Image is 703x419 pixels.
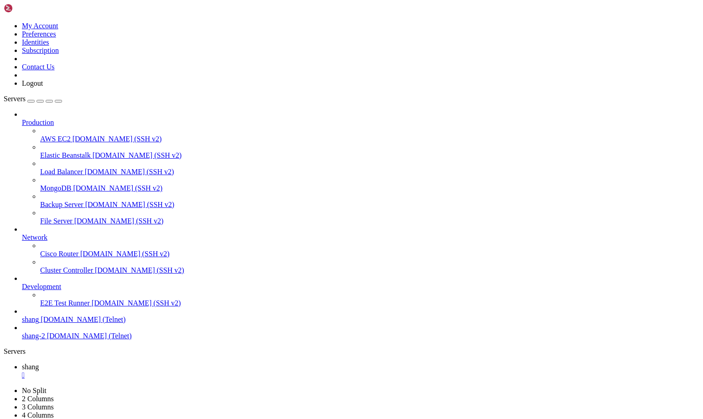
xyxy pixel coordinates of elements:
a: Development [22,283,699,291]
a: shang [22,363,699,379]
a: Contact Us [22,63,55,71]
li: File Server [DOMAIN_NAME] (SSH v2) [40,209,699,225]
span: E2E Test Runner [40,299,90,307]
div: Servers [4,347,699,356]
span: Backup Server [40,201,83,208]
li: Cisco Router [DOMAIN_NAME] (SSH v2) [40,242,699,258]
span: [DOMAIN_NAME] (SSH v2) [92,299,181,307]
li: E2E Test Runner [DOMAIN_NAME] (SSH v2) [40,291,699,307]
a: 2 Columns [22,395,54,403]
span: Load Balancer [40,168,83,176]
li: MongoDB [DOMAIN_NAME] (SSH v2) [40,176,699,192]
span: [DOMAIN_NAME] (Telnet) [41,316,125,323]
span: Elastic Beanstalk [40,151,91,159]
span: MongoDB [40,184,71,192]
li: shang [DOMAIN_NAME] (Telnet) [22,307,699,324]
span: [DOMAIN_NAME] (SSH v2) [80,250,170,258]
a: File Server [DOMAIN_NAME] (SSH v2) [40,217,699,225]
li: Network [22,225,699,274]
a: MongoDB [DOMAIN_NAME] (SSH v2) [40,184,699,192]
a: Elastic Beanstalk [DOMAIN_NAME] (SSH v2) [40,151,699,160]
span: Servers [4,95,26,103]
span: shang-2 [22,332,45,340]
a: 4 Columns [22,411,54,419]
a: shang-2 [DOMAIN_NAME] (Telnet) [22,332,699,340]
li: Elastic Beanstalk [DOMAIN_NAME] (SSH v2) [40,143,699,160]
span: [DOMAIN_NAME] (SSH v2) [85,168,174,176]
a: Production [22,119,699,127]
li: shang-2 [DOMAIN_NAME] (Telnet) [22,324,699,340]
a: Subscription [22,47,59,54]
li: Backup Server [DOMAIN_NAME] (SSH v2) [40,192,699,209]
a: Network [22,233,699,242]
a: AWS EC2 [DOMAIN_NAME] (SSH v2) [40,135,699,143]
a: No Split [22,387,47,394]
a: E2E Test Runner [DOMAIN_NAME] (SSH v2) [40,299,699,307]
span: [DOMAIN_NAME] (SSH v2) [73,184,162,192]
span: Cisco Router [40,250,78,258]
a: Backup Server [DOMAIN_NAME] (SSH v2) [40,201,699,209]
span: [DOMAIN_NAME] (SSH v2) [74,217,164,225]
span: [DOMAIN_NAME] (Telnet) [47,332,132,340]
li: Load Balancer [DOMAIN_NAME] (SSH v2) [40,160,699,176]
a: shang [DOMAIN_NAME] (Telnet) [22,316,699,324]
a: Servers [4,95,62,103]
a: Load Balancer [DOMAIN_NAME] (SSH v2) [40,168,699,176]
span: AWS EC2 [40,135,71,143]
a: Cluster Controller [DOMAIN_NAME] (SSH v2) [40,266,699,274]
a: Logout [22,79,43,87]
span: Network [22,233,47,241]
span: [DOMAIN_NAME] (SSH v2) [93,151,182,159]
a: Preferences [22,30,56,38]
img: Shellngn [4,4,56,13]
span: [DOMAIN_NAME] (SSH v2) [73,135,162,143]
li: Development [22,274,699,307]
span: [DOMAIN_NAME] (SSH v2) [95,266,184,274]
a: 3 Columns [22,403,54,411]
span: Cluster Controller [40,266,93,274]
a: Identities [22,38,49,46]
a:  [22,371,699,379]
span: Development [22,283,61,290]
a: My Account [22,22,58,30]
li: Cluster Controller [DOMAIN_NAME] (SSH v2) [40,258,699,274]
span: File Server [40,217,73,225]
span: [DOMAIN_NAME] (SSH v2) [85,201,175,208]
li: AWS EC2 [DOMAIN_NAME] (SSH v2) [40,127,699,143]
span: Production [22,119,54,126]
span: shang [22,363,39,371]
span: shang [22,316,39,323]
li: Production [22,110,699,225]
a: Cisco Router [DOMAIN_NAME] (SSH v2) [40,250,699,258]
